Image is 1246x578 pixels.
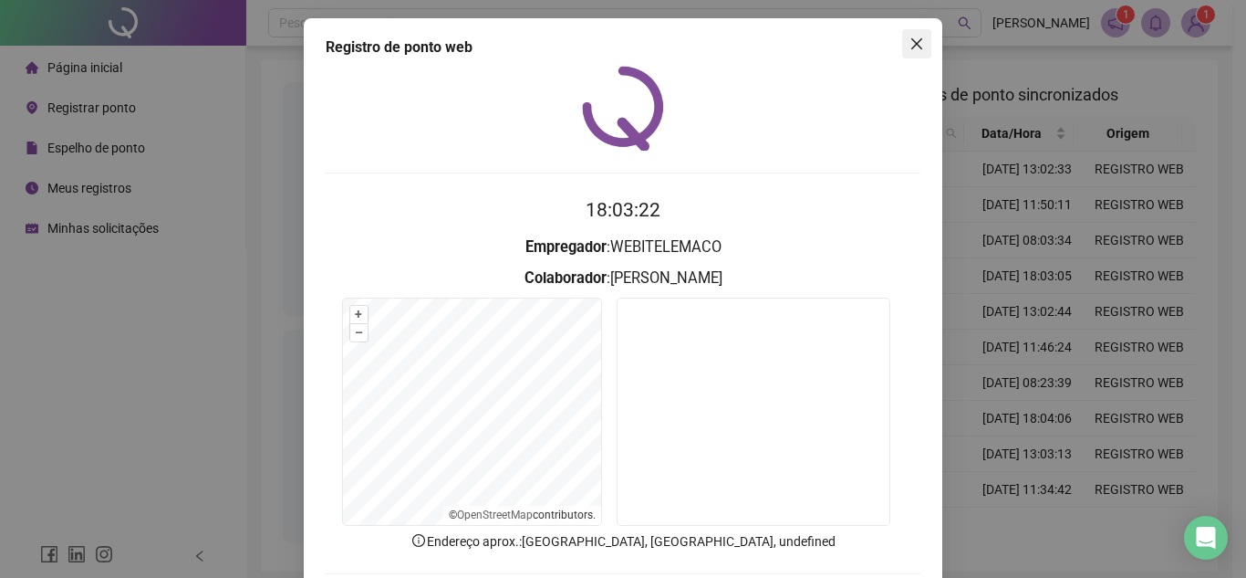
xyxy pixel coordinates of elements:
[457,509,533,521] a: OpenStreetMap
[582,66,664,151] img: QRPoint
[586,199,660,221] time: 18:03:22
[525,238,607,256] strong: Empregador
[1184,516,1228,560] div: Open Intercom Messenger
[326,37,920,58] div: Registro de ponto web
[909,37,924,51] span: close
[449,509,596,521] li: © contributors.
[326,267,920,290] h3: : [PERSON_NAME]
[326,531,920,552] p: Endereço aprox. : [GEOGRAPHIC_DATA], [GEOGRAPHIC_DATA], undefined
[326,236,920,259] h3: : WEBITELEMACO
[524,269,607,287] strong: Colaborador
[902,29,931,58] button: Close
[350,306,368,323] button: +
[350,324,368,342] button: –
[410,532,427,549] span: info-circle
